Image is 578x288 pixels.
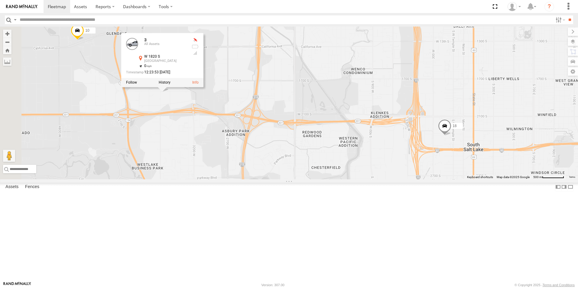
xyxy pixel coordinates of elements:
span: Map data ©2025 Google [497,175,530,179]
img: rand-logo.svg [6,5,37,9]
label: Search Filter Options [553,15,566,24]
label: Measure [3,57,11,66]
a: 3 [144,37,147,42]
span: 0 [144,64,152,68]
label: Dock Summary Table to the Right [561,183,567,191]
i: ? [544,2,554,11]
span: 500 m [533,175,542,179]
a: View Asset Details [126,38,138,50]
label: Dock Summary Table to the Left [555,183,561,191]
div: No battery health information received from this device. [191,44,199,49]
label: View Asset History [159,81,170,85]
button: Zoom Home [3,46,11,54]
button: Keyboard shortcuts [467,175,493,179]
label: Realtime tracking of Asset [126,81,137,85]
div: Last Event GSM Signal Strength [191,51,199,56]
label: Assets [2,183,21,191]
div: © Copyright 2025 - [515,283,575,287]
div: All Assets [144,43,187,46]
div: W 1820 S [144,55,187,59]
button: Map Scale: 500 m per 69 pixels [531,175,566,179]
label: Map Settings [568,67,578,76]
label: Search Query [13,15,18,24]
div: No GPS Fix [191,38,199,43]
button: Drag Pegman onto the map to open Street View [3,150,15,162]
button: Zoom out [3,38,11,46]
div: Version: 307.00 [261,283,284,287]
div: Keith Washburn [505,2,523,11]
button: Zoom in [3,30,11,38]
span: 10 [85,28,89,33]
div: Date/time of location update [126,71,187,75]
label: Fences [22,183,42,191]
a: View Asset Details [192,81,199,85]
a: Terms (opens in new tab) [569,176,575,178]
span: 18 [453,124,456,128]
label: Hide Summary Table [567,183,573,191]
a: Visit our Website [3,282,31,288]
div: [GEOGRAPHIC_DATA] [144,59,187,63]
a: Terms and Conditions [543,283,575,287]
